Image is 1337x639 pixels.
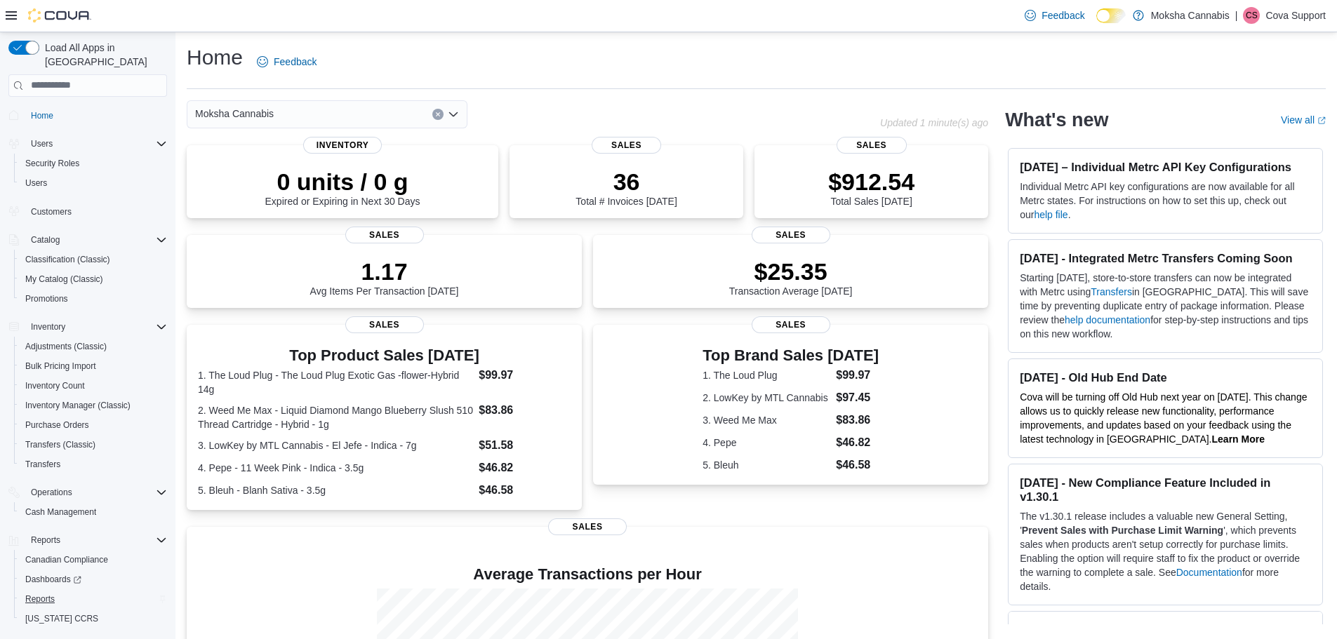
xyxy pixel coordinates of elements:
h3: [DATE] - Integrated Metrc Transfers Coming Soon [1020,251,1311,265]
span: Users [25,135,167,152]
button: Canadian Compliance [14,550,173,570]
a: help file [1034,209,1067,220]
span: Reports [25,593,55,605]
a: Learn More [1212,433,1265,445]
button: Clear input [432,109,444,120]
a: Dashboards [14,570,173,589]
a: Transfers [20,456,66,473]
dd: $99.97 [836,367,879,384]
p: 36 [576,168,677,196]
button: Users [25,135,58,152]
div: Expired or Expiring in Next 30 Days [265,168,420,207]
span: Users [31,138,53,149]
span: Sales [837,137,907,154]
dd: $83.86 [836,412,879,429]
span: Customers [25,203,167,220]
a: Dashboards [20,571,87,588]
dd: $83.86 [479,402,571,419]
a: Transfers [1091,286,1132,297]
span: Operations [31,487,72,498]
a: Feedback [251,48,322,76]
span: Cova will be turning off Old Hub next year on [DATE]. This change allows us to quickly release ne... [1020,391,1307,445]
dt: 2. LowKey by MTL Cannabis [703,391,830,405]
span: Reports [31,534,60,546]
h1: Home [187,43,243,72]
div: Total Sales [DATE] [828,168,914,207]
h3: Top Brand Sales [DATE] [703,347,879,364]
dt: 5. Bleuh - Blanh Sativa - 3.5g [198,483,473,497]
button: Reports [25,532,66,549]
h4: Average Transactions per Hour [198,566,977,583]
button: Users [3,134,173,154]
span: Sales [548,518,627,535]
span: Transfers (Classic) [25,439,95,450]
span: Sales [752,316,830,333]
div: Transaction Average [DATE] [729,257,853,297]
button: Operations [25,484,78,501]
p: The v1.30.1 release includes a valuable new General Setting, ' ', which prevents sales when produ... [1020,509,1311,593]
strong: Prevent Sales with Purchase Limit Warning [1022,525,1223,536]
span: Adjustments (Classic) [20,338,167,355]
dt: 1. The Loud Plug [703,368,830,382]
dt: 2. Weed Me Max - Liquid Diamond Mango Blueberry Slush 510 Thread Cartridge - Hybrid - 1g [198,403,473,431]
span: CS [1246,7,1258,24]
span: Transfers [25,459,60,470]
dt: 1. The Loud Plug - The Loud Plug Exotic Gas -flower-Hybrid 14g [198,368,473,396]
span: Bulk Pricing Import [20,358,167,375]
button: Home [3,105,173,126]
span: Feedback [274,55,317,69]
div: Cova Support [1243,7,1260,24]
span: Sales [345,316,424,333]
p: Updated 1 minute(s) ago [880,117,988,128]
p: | [1235,7,1238,24]
dd: $99.97 [479,367,571,384]
span: Adjustments (Classic) [25,341,107,352]
p: Starting [DATE], store-to-store transfers can now be integrated with Metrc using in [GEOGRAPHIC_D... [1020,271,1311,341]
dd: $46.82 [479,459,571,476]
span: Inventory [303,137,382,154]
p: 0 units / 0 g [265,168,420,196]
a: Home [25,107,59,124]
button: Catalog [25,231,65,248]
a: Transfers (Classic) [20,436,101,453]
button: My Catalog (Classic) [14,269,173,289]
span: Purchase Orders [25,419,89,431]
a: Security Roles [20,155,85,172]
button: Customers [3,201,173,222]
button: Inventory Count [14,376,173,396]
a: Feedback [1019,1,1090,29]
span: Dashboards [25,574,81,585]
a: Documentation [1176,567,1242,578]
span: Canadian Compliance [25,554,108,565]
span: Inventory Count [20,377,167,394]
a: My Catalog (Classic) [20,271,109,288]
span: Canadian Compliance [20,551,167,568]
span: Dashboards [20,571,167,588]
h3: [DATE] - Old Hub End Date [1020,370,1311,384]
dd: $46.82 [836,434,879,451]
a: Customers [25,203,77,220]
a: [US_STATE] CCRS [20,610,104,627]
p: 1.17 [310,257,459,285]
span: Sales [752,227,830,243]
button: Security Roles [14,154,173,173]
dt: 3. Weed Me Max [703,413,830,427]
span: Security Roles [25,158,79,169]
img: Cova [28,8,91,22]
span: Cash Management [25,506,96,518]
div: Total # Invoices [DATE] [576,168,677,207]
dt: 5. Bleuh [703,458,830,472]
a: Cash Management [20,504,102,520]
button: Reports [14,589,173,609]
a: Bulk Pricing Import [20,358,102,375]
span: Dark Mode [1096,23,1097,24]
span: Inventory [25,318,167,335]
dt: 3. LowKey by MTL Cannabis - El Jefe - Indica - 7g [198,438,473,452]
h2: What's new [1005,109,1108,131]
a: help documentation [1065,314,1150,325]
span: Purchase Orders [20,417,167,433]
svg: External link [1317,116,1326,125]
span: Inventory Count [25,380,85,391]
h3: Top Product Sales [DATE] [198,347,571,364]
button: Users [14,173,173,193]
